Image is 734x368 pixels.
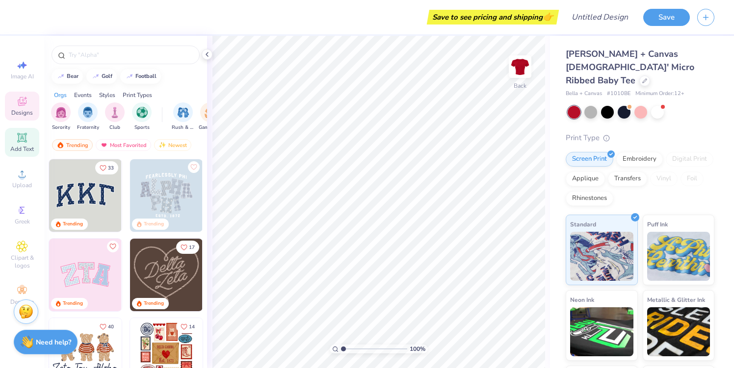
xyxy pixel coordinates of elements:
[52,139,93,151] div: Trending
[51,102,71,131] div: filter for Sorority
[566,90,602,98] span: Bella + Canvas
[172,102,194,131] button: filter button
[77,102,99,131] button: filter button
[134,124,150,131] span: Sports
[144,221,164,228] div: Trending
[51,102,71,131] button: filter button
[96,139,151,151] div: Most Favorited
[77,124,99,131] span: Fraternity
[54,91,67,99] div: Orgs
[11,73,34,80] span: Image AI
[681,172,704,186] div: Foil
[52,69,83,84] button: bear
[99,91,115,99] div: Styles
[132,102,152,131] button: filter button
[144,300,164,307] div: Trending
[57,74,65,79] img: trend_line.gif
[36,338,71,347] strong: Need help?
[55,107,67,118] img: Sorority Image
[154,139,191,151] div: Newest
[136,107,148,118] img: Sports Image
[429,10,556,25] div: Save to see pricing and shipping
[635,90,684,98] span: Minimum Order: 12 +
[616,152,663,167] div: Embroidery
[647,307,710,356] img: Metallic & Glitter Ink
[178,107,189,118] img: Rush & Bid Image
[543,11,553,23] span: 👉
[105,102,125,131] div: filter for Club
[63,300,83,307] div: Trending
[132,102,152,131] div: filter for Sports
[86,69,117,84] button: golf
[643,9,690,26] button: Save
[120,69,161,84] button: football
[188,161,200,173] button: Like
[510,57,530,76] img: Back
[666,152,713,167] div: Digital Print
[647,219,668,229] span: Puff Ink
[199,102,221,131] div: filter for Game Day
[68,50,193,60] input: Try "Alpha"
[566,172,605,186] div: Applique
[105,102,125,131] button: filter button
[10,298,34,306] span: Decorate
[130,239,203,311] img: 12710c6a-dcc0-49ce-8688-7fe8d5f96fe2
[199,124,221,131] span: Game Day
[158,142,166,148] img: Newest.gif
[647,232,710,281] img: Puff Ink
[107,241,119,252] button: Like
[49,159,122,232] img: 3b9aba4f-e317-4aa7-a679-c95a879539bd
[608,172,647,186] div: Transfers
[202,159,275,232] img: a3f22b06-4ee5-423c-930f-667ff9442f68
[11,109,33,117] span: Designs
[566,191,613,206] div: Rhinestones
[92,74,100,79] img: trend_line.gif
[189,324,195,329] span: 14
[202,239,275,311] img: ead2b24a-117b-4488-9b34-c08fd5176a7b
[67,74,79,79] div: bear
[95,320,118,333] button: Like
[77,102,99,131] div: filter for Fraternity
[15,218,30,225] span: Greek
[176,241,199,254] button: Like
[109,124,120,131] span: Club
[189,245,195,250] span: 17
[102,74,112,79] div: golf
[570,219,596,229] span: Standard
[135,74,157,79] div: football
[410,344,425,353] span: 100 %
[56,142,64,148] img: trending.gif
[123,91,152,99] div: Print Types
[5,254,39,270] span: Clipart & logos
[172,102,194,131] div: filter for Rush & Bid
[564,7,636,27] input: Untitled Design
[10,145,34,153] span: Add Text
[570,232,633,281] img: Standard
[205,107,216,118] img: Game Day Image
[570,307,633,356] img: Neon Ink
[566,132,714,144] div: Print Type
[49,239,122,311] img: 9980f5e8-e6a1-4b4a-8839-2b0e9349023c
[95,161,118,174] button: Like
[566,48,694,86] span: [PERSON_NAME] + Canvas [DEMOGRAPHIC_DATA]' Micro Ribbed Baby Tee
[126,74,133,79] img: trend_line.gif
[172,124,194,131] span: Rush & Bid
[199,102,221,131] button: filter button
[650,172,678,186] div: Vinyl
[109,107,120,118] img: Club Image
[108,166,114,171] span: 33
[100,142,108,148] img: most_fav.gif
[121,239,194,311] img: 5ee11766-d822-42f5-ad4e-763472bf8dcf
[121,159,194,232] img: edfb13fc-0e43-44eb-bea2-bf7fc0dd67f9
[566,152,613,167] div: Screen Print
[82,107,93,118] img: Fraternity Image
[63,221,83,228] div: Trending
[12,181,32,189] span: Upload
[570,294,594,305] span: Neon Ink
[647,294,705,305] span: Metallic & Glitter Ink
[108,324,114,329] span: 40
[52,124,70,131] span: Sorority
[176,320,199,333] button: Like
[607,90,630,98] span: # 1010BE
[514,81,526,90] div: Back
